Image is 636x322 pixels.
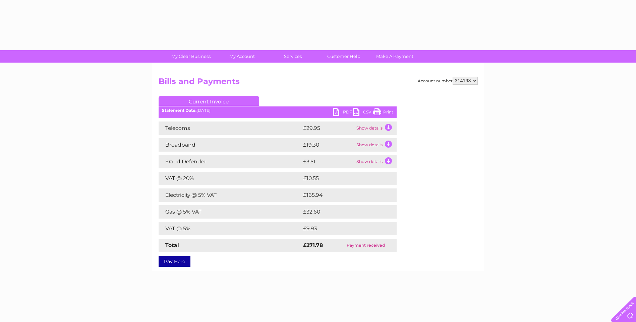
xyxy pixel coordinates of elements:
[159,96,259,106] a: Current Invoice
[159,122,301,135] td: Telecoms
[333,108,353,118] a: PDF
[301,172,383,185] td: £10.55
[335,239,396,252] td: Payment received
[159,155,301,168] td: Fraud Defender
[367,50,422,63] a: Make A Payment
[418,77,478,85] div: Account number
[159,172,301,185] td: VAT @ 20%
[159,108,397,113] div: [DATE]
[159,77,478,89] h2: Bills and Payments
[159,205,301,219] td: Gas @ 5% VAT
[301,222,381,235] td: £9.93
[159,256,190,267] a: Pay Here
[355,138,397,152] td: Show details
[162,108,196,113] b: Statement Date:
[159,188,301,202] td: Electricity @ 5% VAT
[353,108,373,118] a: CSV
[373,108,393,118] a: Print
[355,155,397,168] td: Show details
[355,122,397,135] td: Show details
[301,155,355,168] td: £3.51
[265,50,321,63] a: Services
[301,122,355,135] td: £29.95
[301,188,385,202] td: £165.94
[301,205,383,219] td: £32.60
[163,50,219,63] a: My Clear Business
[303,242,323,248] strong: £271.78
[301,138,355,152] td: £19.30
[165,242,179,248] strong: Total
[159,222,301,235] td: VAT @ 5%
[316,50,371,63] a: Customer Help
[214,50,270,63] a: My Account
[159,138,301,152] td: Broadband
